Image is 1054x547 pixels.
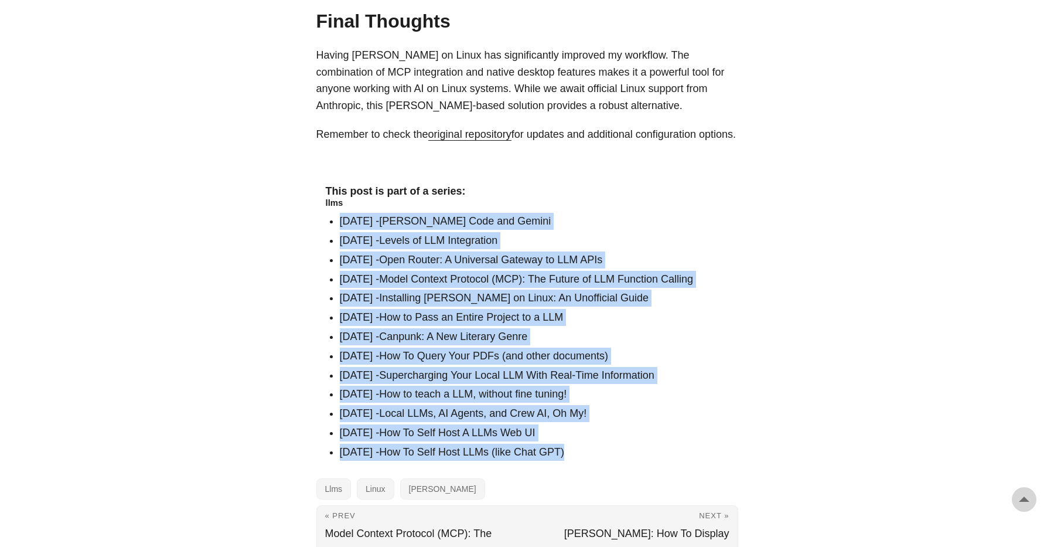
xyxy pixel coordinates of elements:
[340,444,729,461] li: [DATE] -
[379,350,608,362] a: How To Query Your PDFs (and other documents)
[316,478,352,500] a: Llms
[379,331,527,342] a: Canpunk: A New Literary Genre
[400,478,485,500] a: [PERSON_NAME]
[340,271,729,288] li: [DATE] -
[379,369,654,381] a: Supercharging Your Local LLM With Real-Time Information
[379,235,497,246] a: Levels of LLM Integration
[379,292,649,304] a: Installing [PERSON_NAME] on Linux: An Unofficial Guide
[326,185,729,198] h4: This post is part of a series:
[325,511,356,520] span: « Prev
[379,215,551,227] a: [PERSON_NAME] Code and Gemini
[340,252,729,269] li: [DATE] -
[699,511,729,520] span: Next »
[340,348,729,365] li: [DATE] -
[326,198,343,208] a: llms
[316,47,738,114] p: Having [PERSON_NAME] on Linux has significantly improved my workflow. The combination of MCP inte...
[340,232,729,249] li: [DATE] -
[379,388,567,400] a: How to teach a LLM, without fine tuning!
[340,386,729,403] li: [DATE] -
[340,328,729,345] li: [DATE] -
[316,126,738,143] p: Remember to check the for updates and additional configuration options.
[357,478,394,500] a: Linux
[379,311,563,323] a: How to Pass an Entire Project to a LLM
[379,254,602,266] a: Open Router: A Universal Gateway to LLM APIs
[379,407,586,419] a: Local LLMs, AI Agents, and Crew AI, Oh My!
[340,424,729,441] li: [DATE] -
[340,405,729,422] li: [DATE] -
[1012,487,1036,512] a: go to top
[428,128,511,140] a: original repository
[340,367,729,384] li: [DATE] -
[379,273,693,285] a: Model Context Protocol (MCP): The Future of LLM Function Calling
[340,213,729,230] li: [DATE] -
[379,427,535,439] a: How To Self Host A LLMs Web UI
[340,290,729,307] li: [DATE] -
[316,10,738,32] h2: Final Thoughts
[340,309,729,326] li: [DATE] -
[379,446,564,458] a: How To Self Host LLMs (like Chat GPT)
